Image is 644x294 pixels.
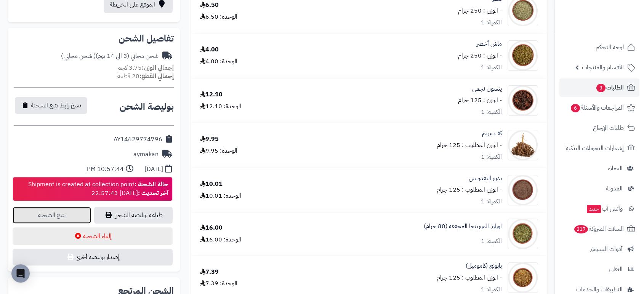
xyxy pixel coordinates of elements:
span: التقارير [608,264,623,275]
div: الكمية: 1 [481,285,502,294]
a: المراجعات والأسئلة6 [559,99,639,117]
h2: بوليصة الشحن [120,102,174,111]
div: شحن مجاني (3 الى 14 يوم) [61,52,159,61]
a: طباعة بوليصة الشحن [94,207,173,224]
a: طلبات الإرجاع [559,119,639,137]
div: Shipment is created at collection point [DATE] 22:57:43 [28,180,168,198]
div: الكمية: 1 [481,108,502,117]
span: الأقسام والمنتجات [582,62,624,73]
div: الوحدة: 10.01 [200,192,241,200]
div: الكمية: 1 [481,237,502,246]
button: إلغاء الشحنة [13,227,173,245]
small: - الوزن المطلوب : 125 جرام [437,141,502,150]
div: الوحدة: 16.00 [200,235,241,244]
a: السلات المتروكة217 [559,220,639,238]
a: الطلبات3 [559,78,639,97]
div: الكمية: 1 [481,18,502,27]
span: المراجعات والأسئلة [570,102,624,113]
strong: آخر تحديث : [138,189,168,198]
h2: تفاصيل الشحن [14,34,174,43]
span: جديد [587,205,601,213]
div: الكمية: 1 [481,197,502,206]
img: 1633578113-Moringa-90x90.jpg [508,219,538,249]
div: aymakan [133,150,159,159]
div: AY14629774796 [114,135,162,144]
a: إشعارات التحويلات البنكية [559,139,639,157]
span: المدونة [606,183,623,194]
span: أدوات التسويق [590,244,623,254]
a: العملاء [559,159,639,177]
div: 4.00 [200,45,219,54]
small: - الوزن : 125 جرام [458,96,502,105]
div: 12.10 [200,90,223,99]
div: [DATE] [145,165,163,174]
div: 10:57:44 PM [87,165,124,174]
img: 1628271986-Star%20Anise-90x90.jpg [508,85,538,116]
small: - الوزن المطلوب : 125 جرام [437,185,502,194]
a: المدونة [559,179,639,198]
span: 217 [574,225,588,233]
div: الوحدة: 7.39 [200,279,237,288]
div: الوحدة: 4.00 [200,57,237,66]
small: - الوزن : 250 جرام [458,51,502,60]
a: تتبع الشحنة [13,207,91,224]
span: 3 [596,84,606,92]
div: 9.95 [200,135,219,144]
span: السلات المتروكة [574,224,624,234]
div: الكمية: 1 [481,153,502,161]
a: وآتس آبجديد [559,200,639,218]
small: - الوزن المطلوب : 125 جرام [437,273,502,282]
div: 10.01 [200,180,223,189]
a: التقارير [559,260,639,278]
span: الطلبات [596,82,624,93]
a: كف مريم [482,129,502,138]
a: لوحة التحكم [559,38,639,56]
span: 6 [571,104,580,112]
div: 6.50 [200,1,219,10]
div: الوحدة: 12.10 [200,102,241,111]
small: 20 قطعة [117,72,174,81]
img: 1628237640-Mung%20bean-90x90.jpg [508,40,538,71]
img: logo-2.png [592,19,637,35]
span: ( شحن مجاني ) [61,51,96,61]
strong: إجمالي القطع: [139,72,174,81]
span: نسخ رابط تتبع الشحنة [31,101,81,110]
small: 3.75 كجم [117,63,174,72]
a: أدوات التسويق [559,240,639,258]
small: - الوزن : 250 جرام [458,6,502,15]
span: وآتس آب [586,203,623,214]
img: 1633635488-Rose%20of%20Jericho-90x90.jpg [508,130,538,160]
button: إصدار بوليصة أخرى [13,249,173,265]
button: نسخ رابط تتبع الشحنة [15,97,87,114]
img: 1633578113-Chamomile-90x90.jpg [508,262,538,293]
span: لوحة التحكم [596,42,624,53]
a: ينسون نجمي [472,85,502,93]
a: ماش أخضر [477,40,502,48]
div: الوحدة: 9.95 [200,147,237,155]
div: الكمية: 1 [481,63,502,72]
img: 1633580797-Parsley%20Seeds-90x90.jpg [508,175,538,205]
a: اوراق المورينجا المجففة (80 جرام) [424,222,502,231]
div: 16.00 [200,224,223,232]
strong: حالة الشحنة : [135,180,168,189]
a: بذور البقدونس [469,174,502,183]
span: طلبات الإرجاع [593,123,624,133]
span: إشعارات التحويلات البنكية [566,143,624,153]
div: الوحدة: 6.50 [200,13,237,21]
a: بابونج (كاموميل) [466,262,502,270]
strong: إجمالي الوزن: [142,63,174,72]
span: العملاء [608,163,623,174]
div: 7.39 [200,268,219,276]
div: Open Intercom Messenger [11,264,30,283]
